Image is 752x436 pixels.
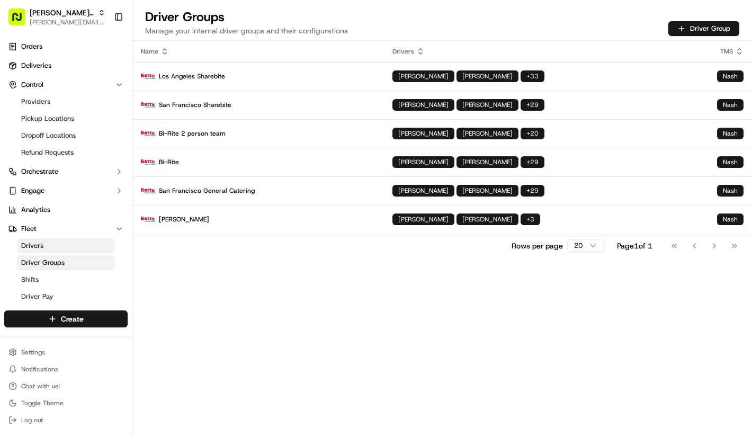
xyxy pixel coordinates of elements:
[521,185,544,197] div: + 29
[21,275,39,284] span: Shifts
[717,185,744,197] div: Nash
[141,212,156,227] img: betty.jpg
[462,72,513,81] span: [PERSON_NAME]
[4,201,128,218] a: Analytics
[21,416,43,424] span: Log out
[392,47,700,56] div: Drivers
[4,76,128,93] button: Control
[141,126,156,141] img: betty.jpg
[141,183,375,198] p: San Francisco General Catering
[4,345,128,360] button: Settings
[141,69,375,84] p: Los Angeles Sharebite
[462,186,513,195] span: [PERSON_NAME]
[462,129,513,138] span: [PERSON_NAME]
[398,72,449,81] span: [PERSON_NAME]
[141,47,375,56] div: Name
[30,7,94,18] button: [PERSON_NAME] Transportation
[21,241,43,251] span: Drivers
[17,289,115,304] a: Driver Pay
[21,80,43,90] span: Control
[717,213,744,225] div: Nash
[462,101,513,109] span: [PERSON_NAME]
[17,128,115,143] a: Dropoff Locations
[521,99,544,111] div: + 29
[398,158,449,166] span: [PERSON_NAME]
[145,25,348,36] p: Manage your internal driver groups and their configurations
[398,129,449,138] span: [PERSON_NAME]
[4,310,128,327] button: Create
[4,220,128,237] button: Fleet
[21,224,37,234] span: Fleet
[717,70,744,82] div: Nash
[4,57,128,74] a: Deliveries
[21,42,42,51] span: Orders
[21,382,60,390] span: Chat with us!
[141,183,156,198] img: betty.jpg
[141,97,156,112] img: betty.jpg
[4,413,128,428] button: Log out
[21,61,51,70] span: Deliveries
[141,212,375,227] p: [PERSON_NAME]
[21,365,58,373] span: Notifications
[141,69,156,84] img: betty.jpg
[4,38,128,55] a: Orders
[21,258,65,268] span: Driver Groups
[398,101,449,109] span: [PERSON_NAME]
[4,379,128,394] button: Chat with us!
[398,186,449,195] span: [PERSON_NAME]
[21,292,53,301] span: Driver Pay
[521,156,544,168] div: + 29
[4,362,128,377] button: Notifications
[21,186,44,195] span: Engage
[21,97,50,106] span: Providers
[17,94,115,109] a: Providers
[17,145,115,160] a: Refund Requests
[21,114,74,123] span: Pickup Locations
[21,348,45,357] span: Settings
[521,70,544,82] div: + 33
[141,155,156,170] img: betty.jpg
[521,213,540,225] div: + 3
[21,131,76,140] span: Dropoff Locations
[17,255,115,270] a: Driver Groups
[462,158,513,166] span: [PERSON_NAME]
[512,241,563,251] p: Rows per page
[61,314,84,324] span: Create
[398,215,449,224] span: [PERSON_NAME]
[717,47,744,56] div: TMS
[145,8,348,25] h1: Driver Groups
[17,238,115,253] a: Drivers
[521,128,544,139] div: + 20
[21,205,50,215] span: Analytics
[141,97,375,112] p: San Francisco Sharebite
[21,167,58,176] span: Orchestrate
[141,126,375,141] p: Bi-Rite 2 person team
[4,163,128,180] button: Orchestrate
[717,99,744,111] div: Nash
[717,128,744,139] div: Nash
[4,396,128,411] button: Toggle Theme
[4,182,128,199] button: Engage
[668,21,739,36] button: Driver Group
[30,18,105,26] button: [PERSON_NAME][EMAIL_ADDRESS][DOMAIN_NAME]
[17,111,115,126] a: Pickup Locations
[617,241,652,251] div: Page 1 of 1
[21,148,74,157] span: Refund Requests
[141,155,375,170] p: Bi-Rite
[21,399,64,407] span: Toggle Theme
[4,4,110,30] button: [PERSON_NAME] Transportation[PERSON_NAME][EMAIL_ADDRESS][DOMAIN_NAME]
[462,215,513,224] span: [PERSON_NAME]
[717,156,744,168] div: Nash
[17,272,115,287] a: Shifts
